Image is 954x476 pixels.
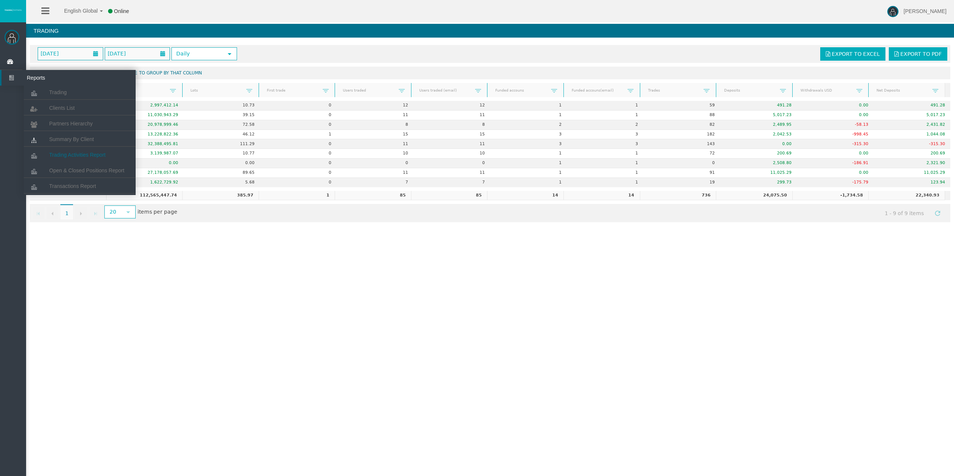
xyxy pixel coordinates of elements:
td: 11 [337,139,413,149]
td: 200.69 [720,149,797,159]
td: -315.30 [874,139,950,149]
td: 32,388,495.81 [107,139,183,149]
td: 0 [337,159,413,168]
a: Transactions Report [24,179,136,193]
a: Net Deposits [872,85,932,95]
td: 3 [567,130,644,140]
td: 10.77 [183,149,260,159]
a: Export to Excel [820,47,885,61]
td: 72 [644,149,720,159]
td: 0.00 [183,159,260,168]
a: Lots [186,85,246,95]
span: Open & Closed Positions Report [49,167,124,173]
td: -315.30 [797,139,874,149]
td: 2,489.95 [720,120,797,130]
td: 10 [413,149,490,159]
span: Reports [21,70,94,86]
td: 1 [490,159,567,168]
td: 11 [337,111,413,120]
span: Partners Hierarchy [49,121,93,127]
span: 1 [60,204,73,220]
td: 8 [413,120,490,130]
span: Go to the previous page [50,211,56,217]
td: 0 [260,139,337,149]
td: 1 [567,101,644,111]
span: [DATE] [105,48,128,59]
span: Transactions Report [49,183,96,189]
a: Export to PDF [889,47,947,61]
a: Summary By Client [24,132,136,146]
td: 19 [644,178,720,187]
td: 15 [337,130,413,140]
td: 0 [260,149,337,159]
td: 82 [644,120,720,130]
td: 39.15 [183,111,260,120]
td: 85 [411,191,487,201]
td: 182 [644,130,720,140]
a: Go to the next page [74,206,88,220]
span: [PERSON_NAME] [904,8,947,14]
td: 11,025.29 [720,168,797,178]
td: 24,075.50 [716,191,792,201]
a: Trades [643,85,704,95]
a: Deposits [720,85,780,95]
td: 72.58 [183,120,260,130]
img: user-image [887,6,898,17]
td: 0.00 [720,139,797,149]
a: First trade [262,85,322,95]
td: 1 [567,178,644,187]
td: 111.29 [183,139,260,149]
span: Trading [49,89,67,95]
a: Withdrawals USD [796,85,856,95]
span: Export to PDF [900,51,942,57]
td: 3 [490,130,567,140]
td: 1 [490,149,567,159]
span: [DATE] [38,48,61,59]
td: 200.69 [874,149,950,159]
td: 0 [260,101,337,111]
span: Go to the last page [92,211,98,217]
td: 88 [644,111,720,120]
span: Export to Excel [832,51,880,57]
td: 1 [259,191,335,201]
h4: Trading [26,24,954,38]
td: 0 [260,168,337,178]
span: Refresh [935,210,941,216]
td: 20,978,999.46 [107,120,183,130]
td: 0.00 [107,159,183,168]
td: 299.73 [720,178,797,187]
td: 46.12 [183,130,260,140]
td: 1 [567,111,644,120]
a: Go to the first page [32,206,45,220]
span: select [125,209,131,215]
td: 112,565,447.74 [106,191,183,201]
a: Trading [24,86,136,99]
td: 0 [260,111,337,120]
td: 11,030,943.29 [107,111,183,120]
span: Go to the first page [35,211,41,217]
td: 1 [490,111,567,120]
td: 5.68 [183,178,260,187]
a: Clients List [24,101,136,115]
td: 11,025.29 [874,168,950,178]
td: -58.13 [797,120,874,130]
td: 2 [567,120,644,130]
td: 1 [260,130,337,140]
span: select [227,51,233,57]
td: 85 [335,191,411,201]
a: Funded accouns [491,85,551,95]
td: 2,431.82 [874,120,950,130]
td: 8 [337,120,413,130]
td: -186.91 [797,159,874,168]
td: 1 [567,159,644,168]
td: 0.00 [797,149,874,159]
td: 13,228,822.36 [107,130,183,140]
td: 10 [337,149,413,159]
td: 12 [413,101,490,111]
a: Users traded (email) [414,85,475,95]
span: Trading Activities Report [49,152,105,158]
td: 123.94 [874,178,950,187]
td: 2,508.80 [720,159,797,168]
a: Go to the previous page [46,206,59,220]
td: 1 [490,101,567,111]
